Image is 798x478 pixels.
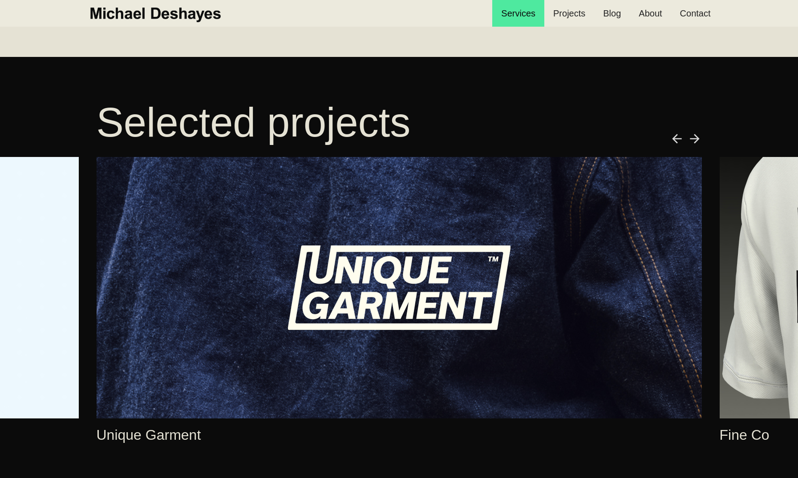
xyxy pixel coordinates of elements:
[88,4,222,23] img: Michael Deshayes
[670,132,684,146] div: previous slide
[97,157,702,418] div: carousel
[97,157,702,418] div: 5 of 7
[97,430,201,439] a: Unique Garment
[688,132,702,146] div: next slide
[97,101,702,144] h2: Selected projects
[720,430,770,439] a: Fine Co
